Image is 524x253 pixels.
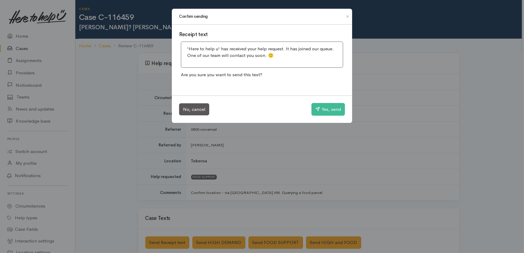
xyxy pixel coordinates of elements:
h3: Receipt text [179,32,345,38]
h1: Confirm sending [179,14,208,20]
button: Yes, send [311,103,345,116]
p: Are you sure you want to send this text? [179,70,345,80]
p: 'Here to help u' has received your help request. It has joined our queue. One of our team will co... [187,45,337,59]
button: Close [343,13,352,20]
button: No, cancel [179,103,209,116]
